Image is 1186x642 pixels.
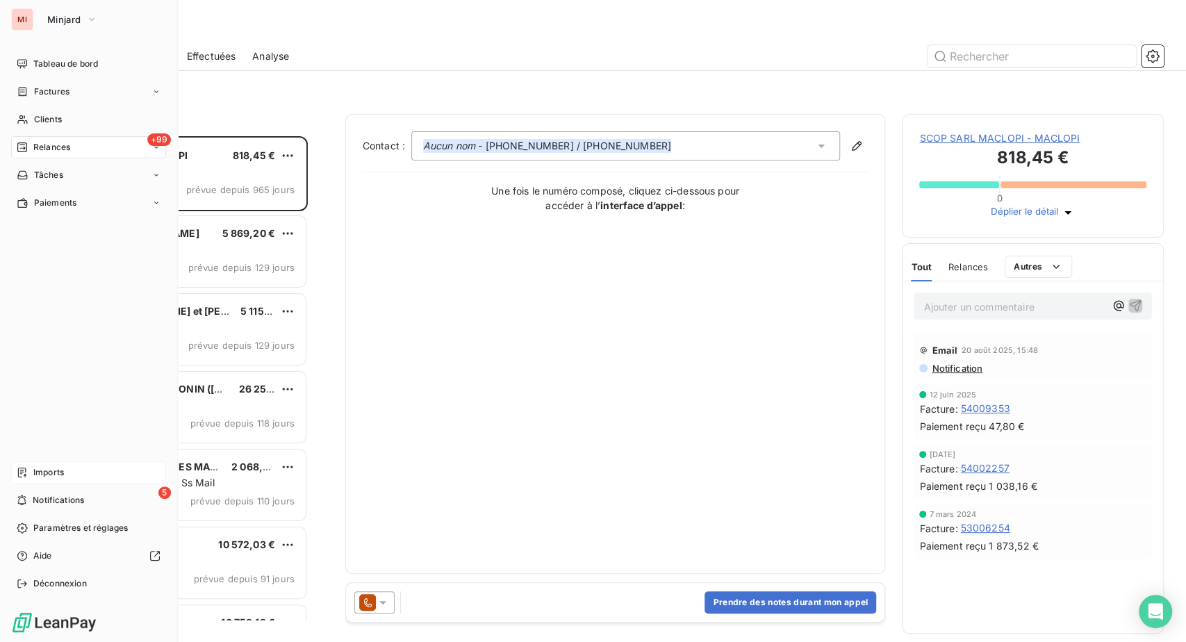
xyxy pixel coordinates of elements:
[11,8,33,31] div: MI
[919,131,1146,145] span: SCOP SARL MACLOPI - MACLOPI
[11,81,166,103] a: Factures
[11,136,166,158] a: +99Relances
[67,136,308,620] div: grid
[989,420,1024,434] span: 47,80 €
[190,418,295,429] span: prévue depuis 118 jours
[47,14,81,25] span: Minjard
[187,49,236,63] span: Effectuées
[231,461,283,472] span: 2 068,21 €
[363,139,411,153] label: Contact :
[190,495,295,507] span: prévue depuis 110 jours
[929,510,976,518] span: 7 mars 2024
[477,183,755,213] p: Une fois le numéro composé, cliquez ci-dessous pour accéder à l’ :
[85,305,288,317] span: SAS [PERSON_NAME] et [PERSON_NAME]
[11,164,166,186] a: Tâches
[33,577,87,590] span: Déconnexion
[1139,595,1172,628] div: Open Intercom Messenger
[987,205,1079,220] button: Déplier le détail
[158,486,171,499] span: 5
[919,479,986,493] span: Paiement reçu
[33,550,52,562] span: Aide
[34,85,69,98] span: Factures
[423,139,475,153] em: Aucun nom
[11,108,166,131] a: Clients
[948,261,988,272] span: Relances
[186,184,295,195] span: prévue depuis 965 jours
[423,139,671,153] div: - [PHONE_NUMBER] / [PHONE_NUMBER]
[991,206,1058,220] span: Déplier le détail
[188,262,295,273] span: prévue depuis 129 jours
[11,611,97,634] img: Logo LeanPay
[85,383,318,395] span: [PERSON_NAME] GONIN ([GEOGRAPHIC_DATA])
[960,521,1010,535] span: 53006254
[11,53,166,75] a: Tableau de bord
[1005,256,1072,278] button: Autres
[919,419,986,434] span: Paiement reçu
[930,363,982,374] span: Notification
[919,521,957,536] span: Facture :
[919,538,986,553] span: Paiement reçu
[997,192,1003,204] span: 0
[919,145,1146,173] h3: 818,45 €
[33,522,128,534] span: Paramètres et réglages
[33,494,84,507] span: Notifications
[919,402,957,416] span: Facture :
[222,227,276,239] span: 5 869,20 €
[911,261,932,272] span: Tout
[34,197,76,209] span: Paiements
[11,517,166,539] a: Paramètres et réglages
[929,450,955,459] span: [DATE]
[989,539,1039,553] span: 1 873,52 €
[960,461,1009,475] span: 54002257
[147,133,171,146] span: +99
[962,346,1038,354] span: 20 août 2025, 15:48
[11,192,166,214] a: Paiements
[600,199,682,211] strong: interface d’appel
[33,141,70,154] span: Relances
[252,49,289,63] span: Analyse
[932,345,957,356] span: Email
[240,305,290,317] span: 5 115,08 €
[11,545,166,567] a: Aide
[34,169,63,181] span: Tâches
[34,113,62,126] span: Clients
[233,149,275,161] span: 818,45 €
[194,573,295,584] span: prévue depuis 91 jours
[919,461,957,476] span: Facture :
[989,479,1037,493] span: 1 038,16 €
[188,340,295,351] span: prévue depuis 129 jours
[221,616,275,628] span: 10 759,19 €
[33,58,98,70] span: Tableau de bord
[11,461,166,484] a: Imports
[928,45,1136,67] input: Rechercher
[218,538,275,550] span: 10 572,03 €
[705,591,876,614] button: Prendre des notes durant mon appel
[33,466,64,479] span: Imports
[960,402,1010,415] span: 54009353
[239,383,299,395] span: 26 255,42 €
[929,390,976,399] span: 12 juin 2025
